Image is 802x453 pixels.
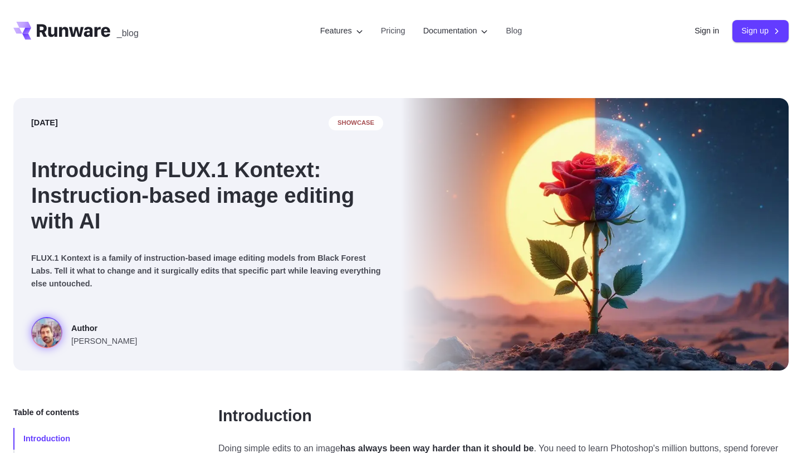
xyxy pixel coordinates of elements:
[329,116,383,130] span: showcase
[320,25,363,37] label: Features
[423,25,488,37] label: Documentation
[31,116,58,129] time: [DATE]
[695,25,719,37] a: Sign in
[31,317,137,353] a: Surreal rose in a desert landscape, split between day and night with the sun and moon aligned beh...
[117,22,139,40] a: _blog
[13,428,183,450] a: Introduction
[381,25,405,37] a: Pricing
[13,406,79,419] span: Table of contents
[71,335,137,348] span: [PERSON_NAME]
[23,434,70,443] span: Introduction
[340,444,534,453] strong: has always been way harder than it should be
[218,406,312,426] a: Introduction
[31,252,383,290] p: FLUX.1 Kontext is a family of instruction-based image editing models from Black Forest Labs. Tell...
[31,157,383,234] h1: Introducing FLUX.1 Kontext: Instruction-based image editing with AI
[13,22,110,40] a: Go to /
[401,98,789,371] img: Surreal rose in a desert landscape, split between day and night with the sun and moon aligned beh...
[732,20,789,42] a: Sign up
[71,322,137,335] span: Author
[117,29,139,38] span: _blog
[506,25,522,37] a: Blog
